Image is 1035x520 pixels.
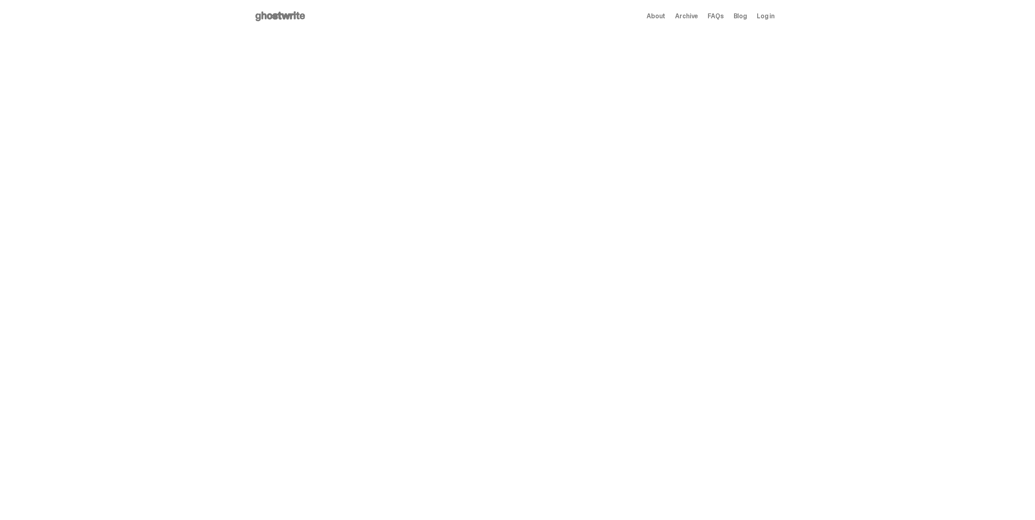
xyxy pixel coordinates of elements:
[757,13,775,20] a: Log in
[675,13,698,20] a: Archive
[708,13,723,20] a: FAQs
[734,13,747,20] a: Blog
[647,13,665,20] a: About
